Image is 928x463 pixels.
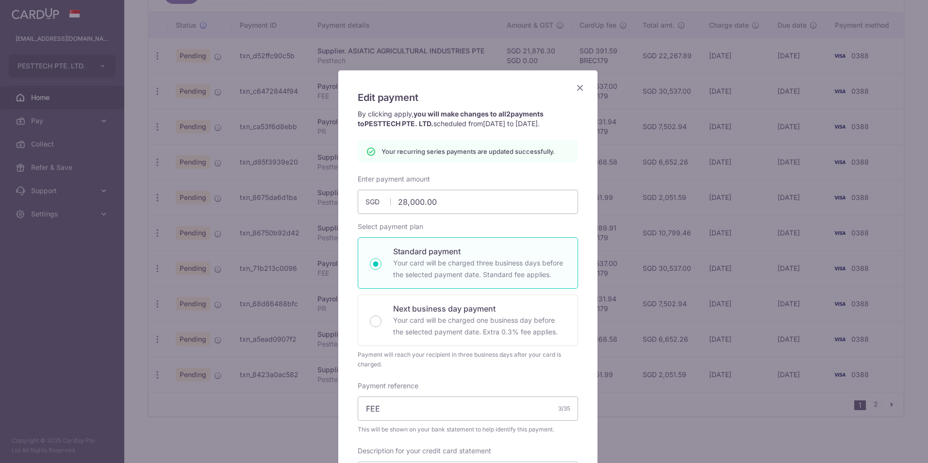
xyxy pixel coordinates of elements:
[558,404,570,413] div: 3/35
[358,446,491,456] label: Description for your credit card statement
[393,246,566,257] p: Standard payment
[574,82,586,94] button: Close
[381,147,555,156] p: Your recurring series payments are updated successfully.
[358,110,544,128] strong: you will make changes to all payments to
[365,119,433,128] span: PESTTECH PTE. LTD.
[358,222,423,231] label: Select payment plan
[365,197,391,207] span: SGD
[358,109,578,129] p: By clicking apply, scheduled from .
[358,174,430,184] label: Enter payment amount
[358,350,578,369] div: Payment will reach your recipient in three business days after your card is charged.
[358,190,578,214] input: 0.00
[393,314,566,338] p: Your card will be charged one business day before the selected payment date. Extra 0.3% fee applies.
[393,303,566,314] p: Next business day payment
[358,425,578,434] span: This will be shown on your bank statement to help identify this payment.
[393,257,566,281] p: Your card will be charged three business days before the selected payment date. Standard fee appl...
[358,90,578,105] h5: Edit payment
[506,110,511,118] span: 2
[358,381,418,391] label: Payment reference
[483,119,538,128] span: [DATE] to [DATE]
